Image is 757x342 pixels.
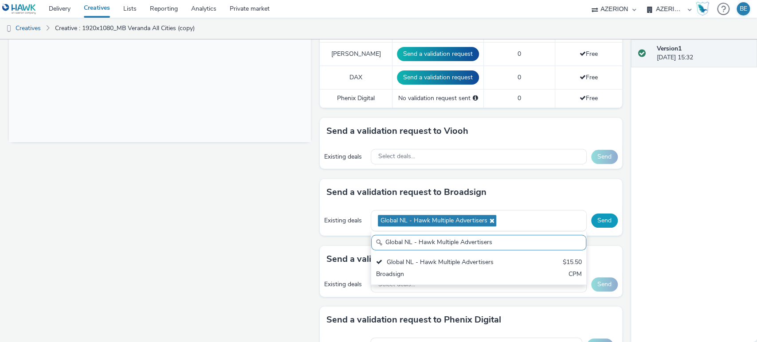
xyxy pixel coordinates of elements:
[380,217,487,225] span: Global NL - Hawk Multiple Advertisers
[324,280,366,289] div: Existing deals
[397,70,479,85] button: Send a validation request
[378,153,415,160] span: Select deals...
[696,2,709,16] img: Hawk Academy
[569,270,582,280] div: CPM
[326,186,486,199] h3: Send a validation request to Broadsign
[326,313,501,326] h3: Send a validation request to Phenix Digital
[696,2,713,16] a: Hawk Academy
[397,47,479,61] button: Send a validation request
[320,66,392,89] td: DAX
[376,258,511,268] div: Global NL - Hawk Multiple Advertisers
[657,44,682,53] strong: Version 1
[580,94,598,102] span: Free
[4,24,13,33] img: dooh
[580,50,598,58] span: Free
[591,150,618,164] button: Send
[376,270,511,280] div: Broadsign
[51,18,199,39] a: Creative : 1920x1080_MB Veranda All Cities (copy)
[518,94,521,102] span: 0
[657,44,750,62] div: [DATE] 15:32
[518,50,521,58] span: 0
[324,152,366,161] div: Existing deals
[397,94,479,103] div: No validation request sent
[324,216,366,225] div: Existing deals
[591,214,618,228] button: Send
[473,94,478,103] div: Please select a deal below and click on Send to send a validation request to Phenix Digital.
[580,73,598,82] span: Free
[371,235,586,250] input: Search......
[518,73,521,82] span: 0
[326,253,498,266] h3: Send a validation request to MyAdbooker
[740,2,747,16] div: BE
[563,258,582,268] div: $15.50
[320,43,392,66] td: [PERSON_NAME]
[320,89,392,108] td: Phenix Digital
[591,277,618,291] button: Send
[378,281,415,288] span: Select deals...
[77,27,226,111] img: Advertisement preview
[2,4,36,15] img: undefined Logo
[326,124,468,138] h3: Send a validation request to Viooh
